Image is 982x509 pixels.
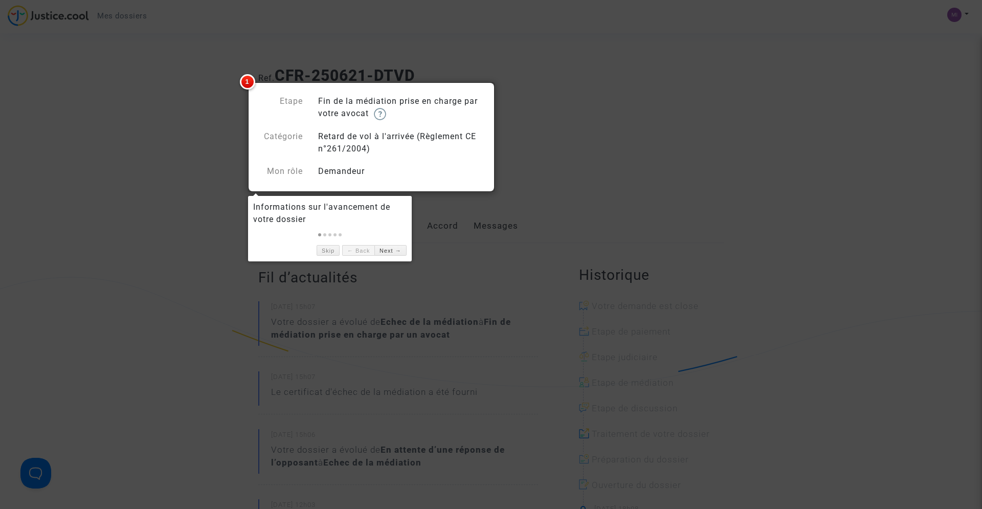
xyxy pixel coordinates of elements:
span: 1 [240,74,255,90]
a: Next → [374,245,406,256]
div: Informations sur l'avancement de votre dossier [253,201,407,226]
a: ← Back [342,245,374,256]
a: Skip [317,245,340,256]
div: Etape [251,95,311,120]
div: Catégorie [251,130,311,155]
div: Retard de vol à l'arrivée (Règlement CE n°261/2004) [310,130,491,155]
div: Demandeur [310,165,491,178]
div: Mon rôle [251,165,311,178]
div: Fin de la médiation prise en charge par votre avocat [310,95,491,120]
img: help.svg [374,108,386,120]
